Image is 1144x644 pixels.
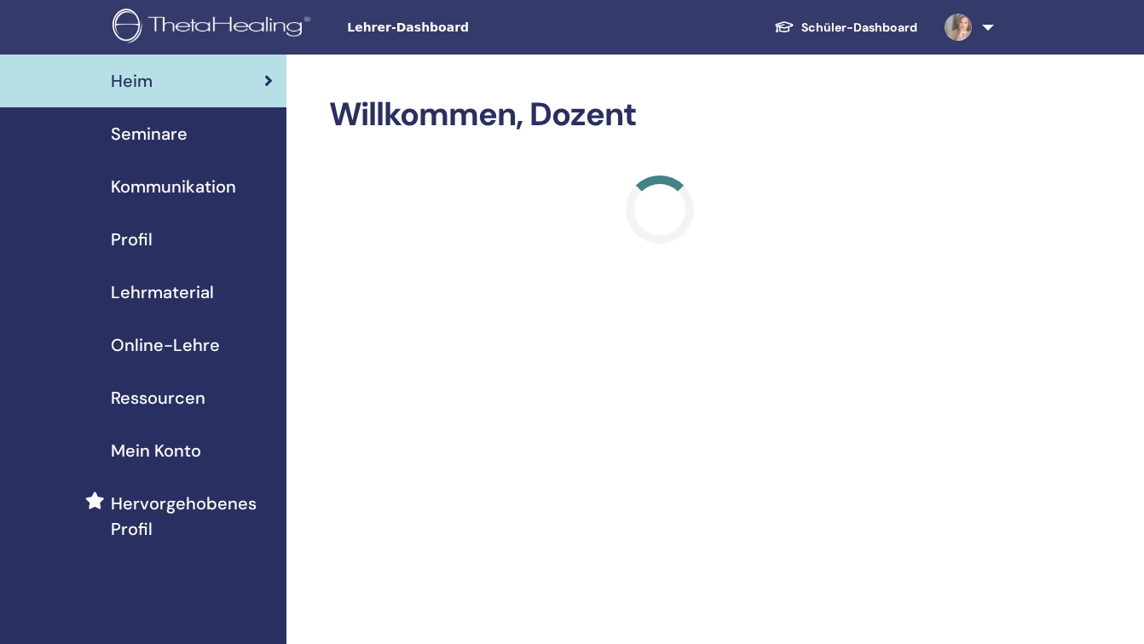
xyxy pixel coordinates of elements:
a: Schüler-Dashboard [760,12,931,43]
span: Lehrer-Dashboard [347,19,603,37]
img: default.jpg [945,14,972,41]
span: Profil [111,227,153,252]
span: Lehrmaterial [111,279,214,305]
img: graduation-cap-white.svg [774,20,794,34]
h2: Willkommen, Dozent [329,95,991,135]
img: logo.png [113,9,316,47]
span: Ressourcen [111,385,205,411]
span: Mein Konto [111,438,201,463]
span: Hervorgehobenes Profil [111,491,273,542]
span: Kommunikation [111,174,236,199]
span: Seminare [111,121,188,147]
span: Heim [111,68,153,94]
span: Online-Lehre [111,332,220,358]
